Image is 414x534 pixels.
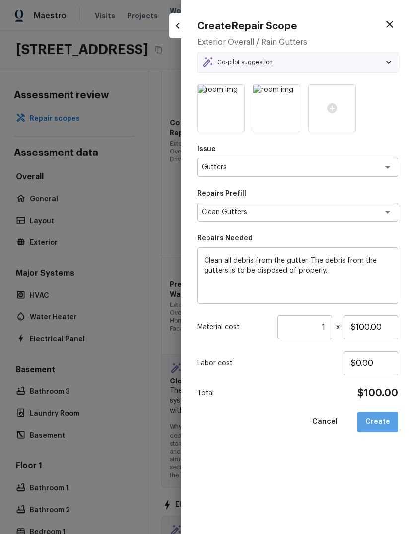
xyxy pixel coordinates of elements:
button: Cancel [304,412,345,432]
p: Repairs Prefill [197,189,398,199]
p: Labor cost [197,358,344,368]
p: Issue [197,144,398,154]
img: room img [253,85,300,132]
button: Open [381,160,395,174]
textarea: Clean Gutters [202,207,366,217]
button: Create [357,412,398,432]
textarea: Gutters [202,162,366,172]
h5: Exterior Overall / Rain Gutters [197,37,398,48]
div: x [197,315,398,339]
button: Open [381,205,395,219]
p: Co-pilot suggestion [217,58,273,66]
textarea: Clean all debris from the gutter. The debris from the gutters is to be disposed of properly. [204,256,391,296]
img: room img [198,85,244,132]
h4: Create Repair Scope [197,20,297,33]
p: Total [197,388,214,398]
p: Repairs Needed [197,233,398,243]
h4: $100.00 [357,387,398,400]
p: Material cost [197,322,274,332]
